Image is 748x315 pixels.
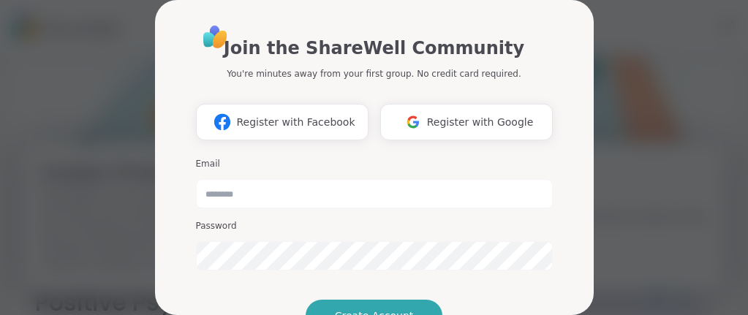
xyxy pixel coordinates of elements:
[427,115,534,130] span: Register with Google
[399,108,427,135] img: ShareWell Logomark
[196,158,553,170] h3: Email
[224,35,524,61] h1: Join the ShareWell Community
[196,220,553,232] h3: Password
[236,115,355,130] span: Register with Facebook
[380,104,553,140] button: Register with Google
[196,104,369,140] button: Register with Facebook
[208,108,236,135] img: ShareWell Logomark
[227,67,521,80] p: You're minutes away from your first group. No credit card required.
[199,20,232,53] img: ShareWell Logo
